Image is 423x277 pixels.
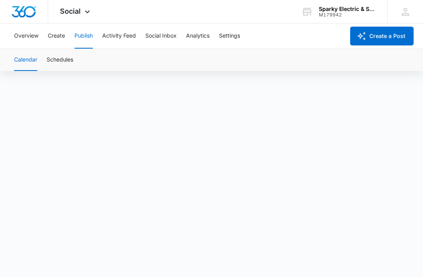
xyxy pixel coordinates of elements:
button: Activity Feed [102,24,136,49]
button: Calendar [14,49,37,71]
button: Create [48,24,65,49]
button: Publish [74,24,93,49]
button: Social Inbox [145,24,177,49]
button: Schedules [47,49,73,71]
span: Social [60,7,81,15]
button: Analytics [186,24,210,49]
button: Overview [14,24,38,49]
div: account id [319,12,376,18]
button: Create a Post [350,27,414,45]
button: Settings [219,24,240,49]
div: account name [319,6,376,12]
